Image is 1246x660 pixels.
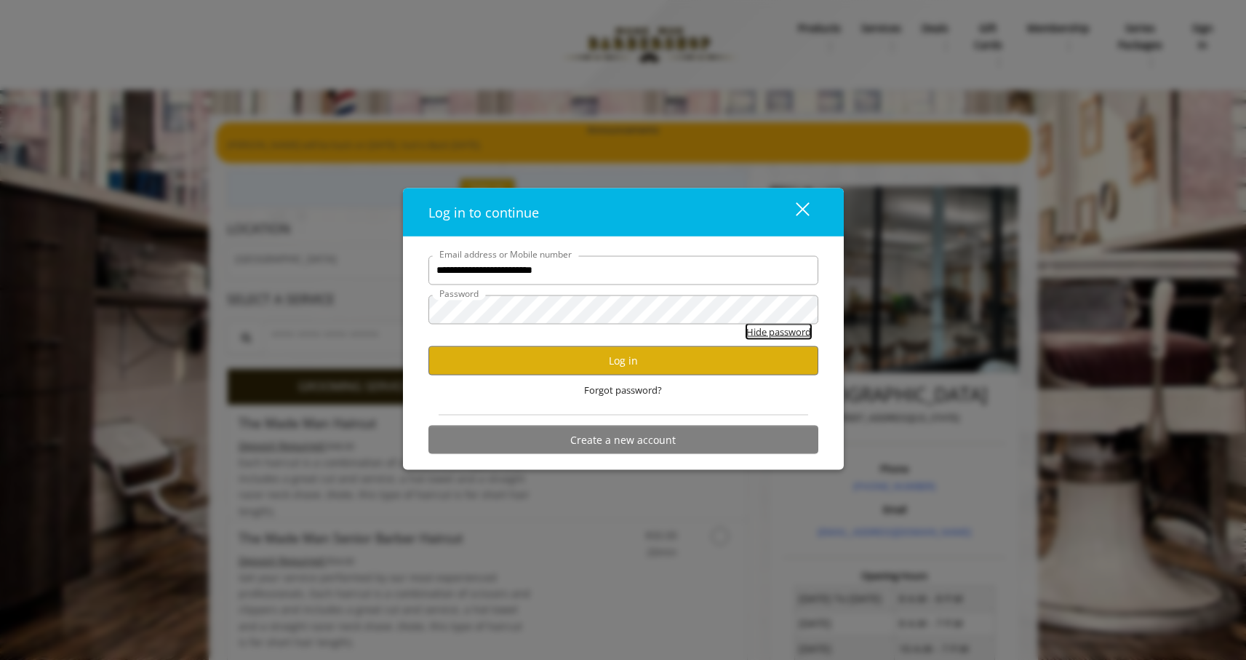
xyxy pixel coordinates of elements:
input: Password [428,295,818,324]
span: Forgot password? [584,382,662,397]
div: close dialog [779,202,808,223]
button: Create a new account [428,426,818,454]
label: Email address or Mobile number [432,247,579,261]
button: Log in [428,346,818,375]
span: Log in to continue [428,203,539,220]
input: Email address or Mobile number [428,255,818,285]
button: Hide password [746,324,811,339]
button: close dialog [769,197,818,227]
label: Password [432,286,486,300]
